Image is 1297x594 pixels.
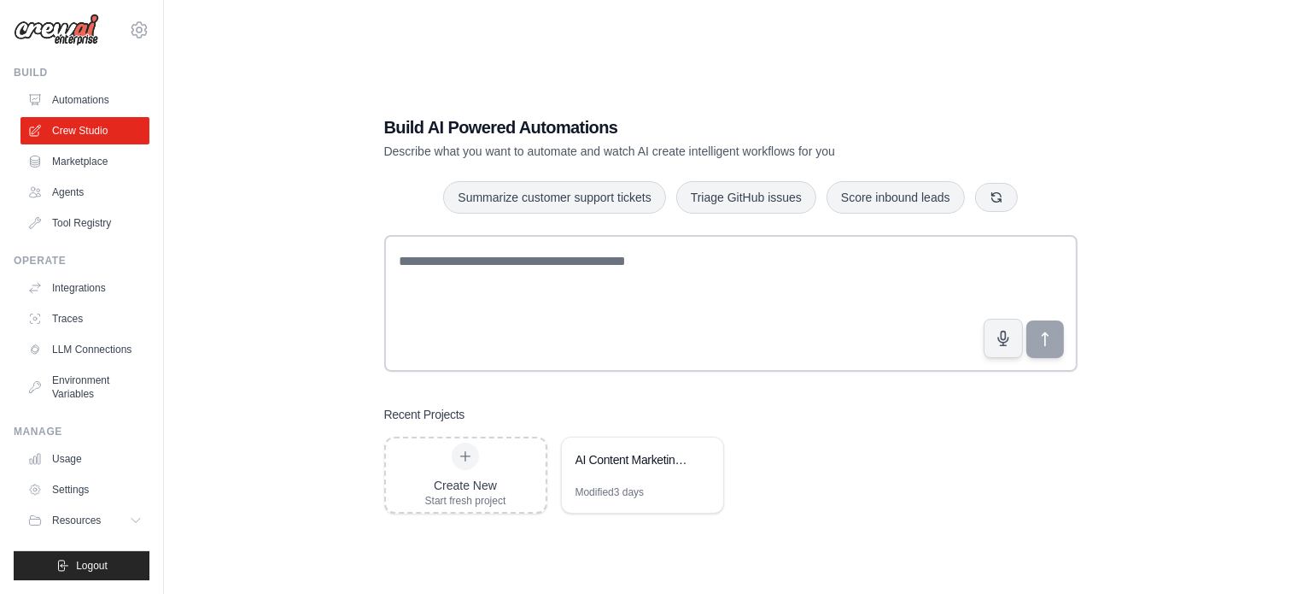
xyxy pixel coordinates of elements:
a: Crew Studio [20,117,149,144]
button: Resources [20,507,149,534]
a: Automations [20,86,149,114]
div: Start fresh project [425,494,506,508]
a: Environment Variables [20,367,149,408]
div: Manage [14,425,149,438]
img: Logo [14,14,99,46]
a: Integrations [20,274,149,302]
a: Agents [20,179,149,206]
div: Create New [425,477,506,494]
a: Marketplace [20,148,149,175]
button: Triage GitHub issues [676,181,816,214]
a: Settings [20,476,149,503]
button: Get new suggestions [975,183,1018,212]
div: AI Content Marketing & Client Acquisition [575,451,692,468]
a: Traces [20,305,149,332]
h1: Build AI Powered Automations [384,115,958,139]
span: Logout [76,559,108,573]
div: Operate [14,254,149,268]
iframe: Chat Widget [1212,512,1297,594]
button: Logout [14,551,149,580]
a: Tool Registry [20,209,149,237]
h3: Recent Projects [384,406,465,423]
div: Modified 3 days [575,485,645,499]
div: Build [14,66,149,79]
button: Summarize customer support tickets [443,181,665,214]
button: Click to speak your automation idea [984,319,1023,358]
a: LLM Connections [20,336,149,363]
button: Score inbound leads [827,181,965,214]
span: Resources [52,514,101,527]
a: Usage [20,445,149,473]
p: Describe what you want to automate and watch AI create intelligent workflows for you [384,143,958,160]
